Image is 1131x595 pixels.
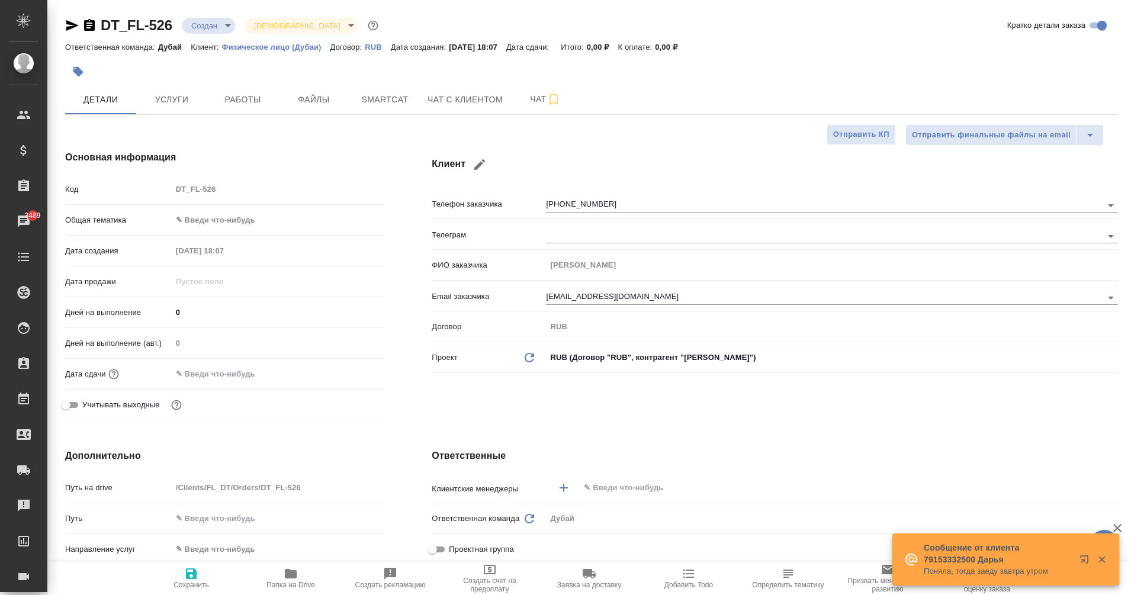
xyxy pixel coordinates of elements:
input: Пустое поле [546,256,1118,274]
button: Закрыть [1090,554,1114,565]
button: Определить тематику [738,562,838,595]
a: 3489 [3,207,44,236]
input: Пустое поле [172,273,275,290]
p: Ответственная команда [432,513,519,525]
button: [DEMOGRAPHIC_DATA] [250,21,343,31]
p: Путь [65,513,172,525]
button: Добавить тэг [65,59,91,85]
p: Код [65,184,172,195]
button: Сохранить [142,562,241,595]
p: 0,00 ₽ [587,43,618,52]
span: Призвать менеджера по развитию [845,577,930,593]
button: 🙏 [1090,530,1119,559]
h4: Клиент [432,150,1118,179]
div: ✎ Введи что-нибудь [176,214,371,226]
span: Учитывать выходные [82,399,160,411]
p: Клиентские менеджеры [432,483,546,495]
div: Дубай [546,509,1118,529]
span: Детали [72,92,129,107]
p: Поняла, тогда заеду завтра утром [924,565,1072,577]
div: Создан [182,18,235,34]
button: Создать рекламацию [340,562,440,595]
button: Создан [188,21,221,31]
button: Создать счет на предоплату [440,562,539,595]
span: Услуги [143,92,200,107]
h4: Дополнительно [65,449,384,463]
button: Отправить финальные файлы на email [905,124,1077,146]
input: ✎ Введи что-нибудь [172,304,385,321]
button: Open [1103,290,1119,306]
div: split button [905,124,1104,146]
span: Папка на Drive [266,581,315,589]
span: Создать счет на предоплату [447,577,532,593]
button: Добавить Todo [639,562,738,595]
input: Пустое поле [172,242,275,259]
p: Физическое лицо (Дубаи) [222,43,330,52]
span: Добавить Todo [664,581,713,589]
button: Призвать менеджера по развитию [838,562,937,595]
button: Заявка на доставку [539,562,639,595]
p: Дней на выполнение [65,307,172,319]
div: ✎ Введи что-нибудь [172,210,385,230]
button: Открыть в новой вкладке [1072,548,1101,576]
h4: Ответственные [432,449,1118,463]
span: Создать рекламацию [355,581,426,589]
div: ✎ Введи что-нибудь [172,539,385,559]
button: Отправить КП [827,124,896,145]
p: Дата продажи [65,276,172,288]
p: [DATE] 18:07 [449,43,506,52]
p: Дней на выполнение (авт.) [65,337,172,349]
span: Сохранить [173,581,209,589]
button: Open [1111,487,1114,489]
span: Отправить КП [833,128,889,141]
button: Доп статусы указывают на важность/срочность заказа [365,18,381,33]
p: Дата создания [65,245,172,257]
button: Папка на Drive [241,562,340,595]
span: Проектная группа [449,543,513,555]
input: Пустое поле [172,181,385,198]
span: Отправить финальные файлы на email [912,128,1071,142]
p: Дубай [158,43,191,52]
span: Файлы [285,92,342,107]
input: Пустое поле [172,335,385,352]
span: Заявка на доставку [557,581,621,589]
p: Телеграм [432,229,546,241]
div: ✎ Введи что-нибудь [176,543,371,555]
p: К оплате: [618,43,655,52]
span: 3489 [17,210,47,221]
input: ✎ Введи что-нибудь [583,481,1075,495]
p: Сообщение от клиента 79153332500 Дарья [924,542,1072,565]
p: Итого: [561,43,586,52]
p: Email заказчика [432,291,546,303]
button: Open [1103,197,1119,214]
p: Дата сдачи [65,368,106,380]
svg: Подписаться [547,92,561,107]
p: Телефон заказчика [432,198,546,210]
p: Проект [432,352,458,364]
input: Пустое поле [546,318,1118,335]
input: ✎ Введи что-нибудь [172,510,385,527]
input: Пустое поле [172,479,385,496]
p: Путь на drive [65,482,172,494]
p: ФИО заказчика [432,259,546,271]
input: ✎ Введи что-нибудь [172,365,275,382]
span: Чат [517,92,574,107]
p: Общая тематика [65,214,172,226]
div: Создан [245,18,358,34]
button: Если добавить услуги и заполнить их объемом, то дата рассчитается автоматически [106,366,121,382]
span: Кратко детали заказа [1007,20,1085,31]
p: Ответственная команда: [65,43,158,52]
p: Клиент: [191,43,221,52]
a: DT_FL-526 [101,17,172,33]
p: Договор: [330,43,365,52]
span: Работы [214,92,271,107]
a: Физическое лицо (Дубаи) [222,41,330,52]
button: Скопировать ссылку для ЯМессенджера [65,18,79,33]
p: Договор [432,321,546,333]
span: Smartcat [356,92,413,107]
button: Open [1103,228,1119,245]
p: RUB [365,43,391,52]
span: Чат с клиентом [428,92,503,107]
button: Скопировать ссылку [82,18,97,33]
div: RUB (Договор "RUB", контрагент "[PERSON_NAME]") [546,348,1118,368]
